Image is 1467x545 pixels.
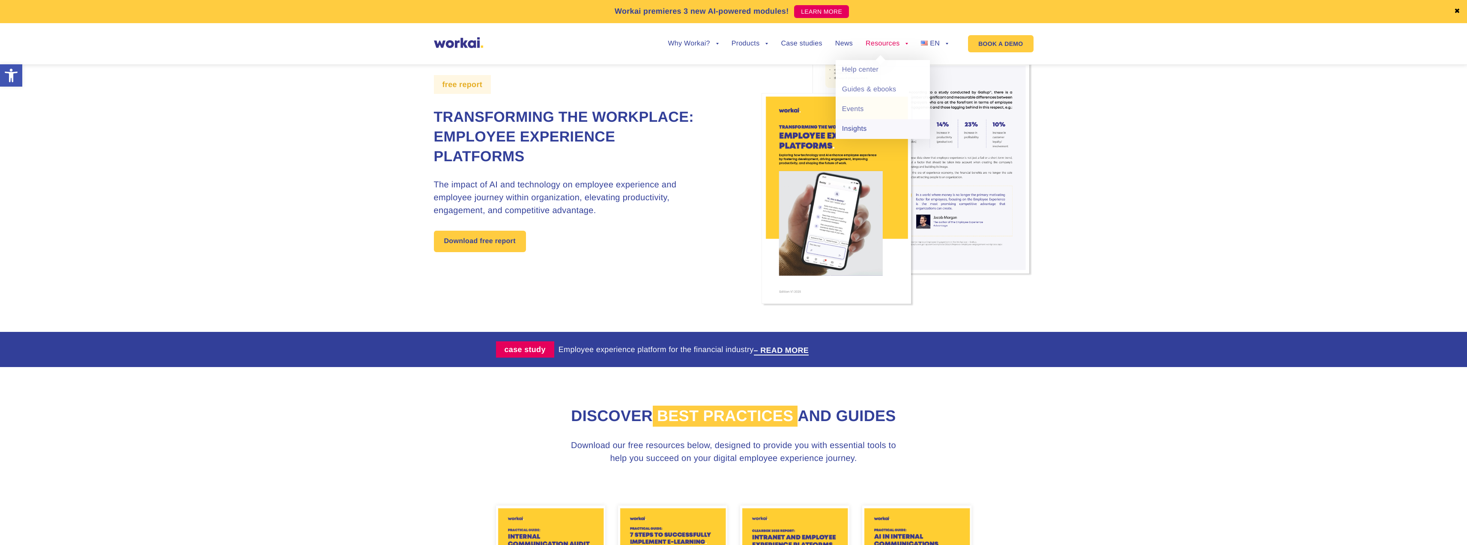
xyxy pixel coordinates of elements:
[562,439,905,465] h3: Download our free resources below, designed to provide you with essential tools to help you succe...
[836,119,930,139] a: Insights
[836,99,930,119] a: Events
[496,341,554,358] label: case study
[559,344,817,355] div: Employee experience platform for the financial industry
[1454,8,1460,15] a: ✖
[866,40,908,47] a: Resources
[434,108,710,167] h1: Transforming the Workplace: Employee Experience Platforms
[434,178,710,217] h3: The impact of AI and technology on employee experience and employee journey within organization, ...
[754,346,809,354] a: – READ MORE
[434,75,491,94] label: free report
[781,40,822,47] a: Case studies
[496,341,559,358] a: case study
[496,406,971,427] h2: Discover and guides
[668,40,718,47] a: Why Workai?
[794,5,849,18] a: LEARN MORE
[968,35,1033,52] a: BOOK A DEMO
[615,6,789,17] p: Workai premieres 3 new AI-powered modules!
[732,40,768,47] a: Products
[653,406,798,427] span: best practices
[836,60,930,80] a: Help center
[930,40,940,47] span: EN
[835,40,853,47] a: News
[434,231,526,252] a: Download free report
[836,80,930,99] a: Guides & ebooks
